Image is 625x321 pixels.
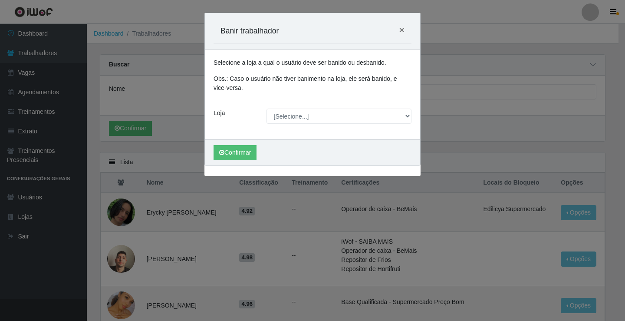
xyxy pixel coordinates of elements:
[220,25,279,36] h5: Banir trabalhador
[214,109,225,118] label: Loja
[214,74,411,93] p: Obs.: Caso o usuário não tiver banimento na loja, ele será banido, e vice-versa.
[214,58,411,67] p: Selecione a loja a qual o usuário deve ser banido ou desbanido.
[214,145,257,160] button: Confirmar
[399,25,405,35] span: ×
[392,18,411,41] button: Close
